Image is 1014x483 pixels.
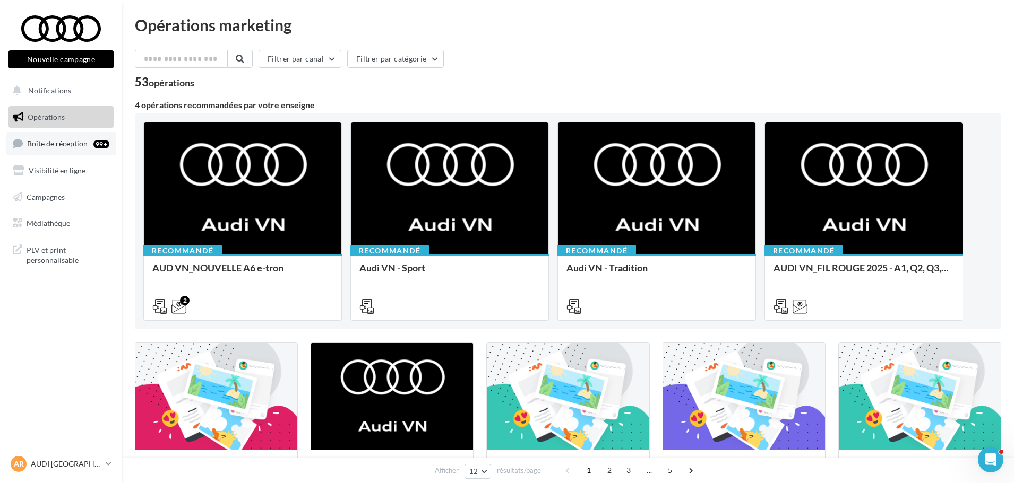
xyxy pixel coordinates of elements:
button: Filtrer par canal [259,50,341,68]
span: Boîte de réception [27,139,88,148]
a: Visibilité en ligne [6,160,116,182]
span: Afficher [435,466,459,476]
div: Opérations marketing [135,17,1001,33]
p: AUDI [GEOGRAPHIC_DATA] [31,459,101,469]
button: 12 [465,464,492,479]
span: 12 [469,467,478,476]
span: Notifications [28,86,71,95]
span: résultats/page [497,466,541,476]
span: 2 [601,462,618,479]
a: PLV et print personnalisable [6,239,116,270]
span: ... [641,462,658,479]
div: Recommandé [143,245,222,257]
div: AUDI VN_FIL ROUGE 2025 - A1, Q2, Q3, Q5 et Q4 e-tron [774,262,954,284]
div: 99+ [93,140,109,148]
span: Médiathèque [27,218,70,227]
button: Notifications [6,80,111,102]
a: AR AUDI [GEOGRAPHIC_DATA] [8,454,114,474]
div: opérations [149,78,194,87]
span: 3 [620,462,637,479]
span: Campagnes [27,192,65,201]
div: AUD VN_NOUVELLE A6 e-tron [152,262,333,284]
div: 4 opérations recommandées par votre enseigne [135,101,1001,109]
button: Filtrer par catégorie [347,50,444,68]
a: Campagnes [6,186,116,208]
div: 2 [180,296,190,305]
a: Opérations [6,106,116,128]
div: Recommandé [557,245,636,257]
div: Audi VN - Sport [359,262,540,284]
div: Recommandé [764,245,843,257]
iframe: Intercom live chat [978,447,1003,472]
span: PLV et print personnalisable [27,243,109,266]
span: Visibilité en ligne [29,166,85,175]
button: Nouvelle campagne [8,50,114,68]
div: 53 [135,76,194,88]
span: 5 [661,462,678,479]
div: Audi VN - Tradition [566,262,747,284]
span: 1 [580,462,597,479]
a: Médiathèque [6,212,116,234]
span: AR [14,459,24,469]
span: Opérations [28,112,65,121]
a: Boîte de réception99+ [6,132,116,155]
div: Recommandé [350,245,429,257]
